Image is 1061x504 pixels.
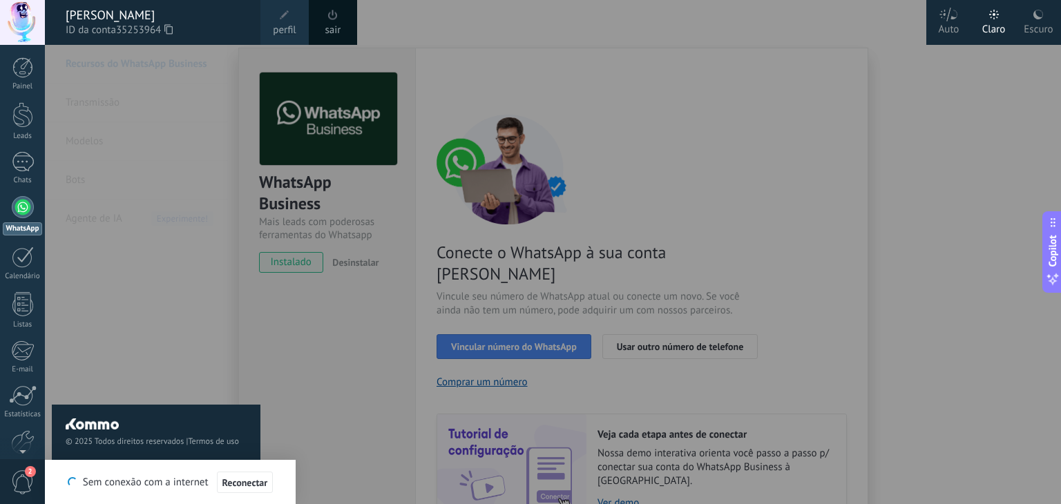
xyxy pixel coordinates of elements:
[68,471,273,494] div: Sem conexão com a internet
[66,23,247,38] span: ID da conta
[222,478,268,487] span: Reconectar
[1046,235,1060,267] span: Copilot
[3,222,42,235] div: WhatsApp
[3,176,43,185] div: Chats
[3,365,43,374] div: E-mail
[66,8,247,23] div: [PERSON_NAME]
[3,132,43,141] div: Leads
[116,23,173,38] span: 35253964
[273,23,296,38] span: perfil
[1024,9,1053,45] div: Escuro
[66,436,247,447] span: © 2025 Todos direitos reservados |
[188,436,238,447] a: Termos de uso
[217,472,274,494] button: Reconectar
[3,82,43,91] div: Painel
[939,9,959,45] div: Auto
[982,9,1006,45] div: Claro
[3,320,43,329] div: Listas
[3,410,43,419] div: Estatísticas
[3,272,43,281] div: Calendário
[325,23,341,38] a: sair
[25,466,36,477] span: 2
